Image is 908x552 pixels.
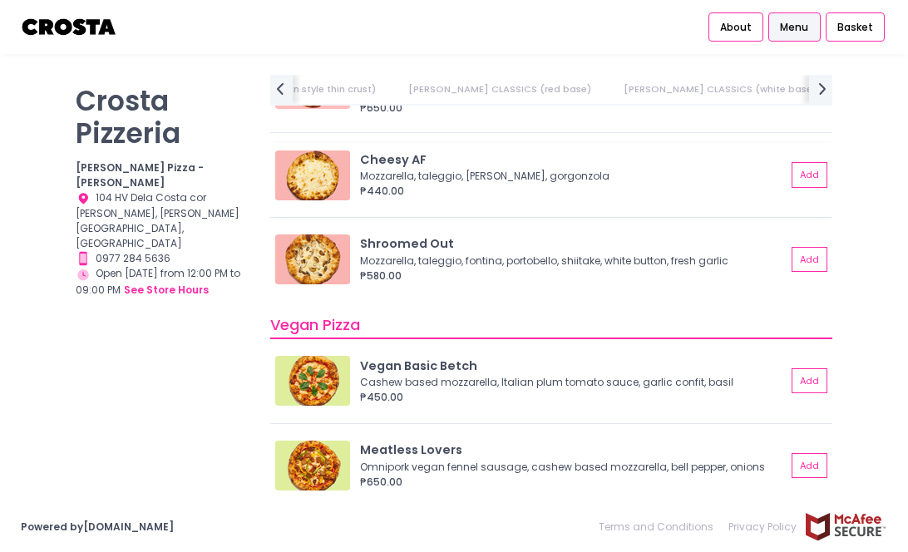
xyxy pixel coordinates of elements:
img: logo [21,12,118,42]
a: About [708,12,763,42]
a: Menu [768,12,820,42]
span: Vegan Pizza [270,314,360,335]
div: ₱580.00 [360,269,787,283]
a: [PERSON_NAME] CLASSICS (red base) [393,75,606,104]
div: 104 HV Dela Costa cor [PERSON_NAME], [PERSON_NAME][GEOGRAPHIC_DATA], [GEOGRAPHIC_DATA] [76,190,249,251]
div: ₱450.00 [360,390,787,405]
p: Crosta Pizzeria [76,85,249,150]
a: Terms and Conditions [599,512,721,542]
img: mcafee-secure [804,512,887,541]
img: Shroomed Out [275,234,350,284]
div: ₱440.00 [360,184,787,199]
button: see store hours [123,282,210,298]
div: 0977 284 5636 [76,251,249,267]
div: Meatless Lovers [360,441,787,460]
img: Cheesy AF [275,150,350,200]
div: Cashew based mozzarella, Italian plum tomato sauce, garlic confit, basil [360,375,782,390]
div: ₱650.00 [360,101,787,116]
span: Basket [837,20,873,35]
div: ₱650.00 [360,475,787,490]
div: Open [DATE] from 12:00 PM to 09:00 PM [76,266,249,298]
a: [PERSON_NAME] CLASSICS (white base) [609,75,832,104]
img: Meatless Lovers [275,441,350,490]
b: [PERSON_NAME] Pizza - [PERSON_NAME] [76,160,204,190]
div: Shroomed Out [360,235,787,254]
a: Powered by[DOMAIN_NAME] [21,520,174,534]
button: Add [792,453,827,478]
div: Mozzarella, taleggio, fontina, portobello, shiitake, white button, fresh garlic [360,254,782,269]
span: About [720,20,752,35]
div: Cheesy AF [360,151,787,170]
button: Add [792,368,827,393]
button: Add [792,162,827,187]
img: Vegan Basic Betch [275,356,350,406]
span: Menu [780,20,808,35]
a: Privacy Policy [721,512,804,542]
div: Vegan Basic Betch [360,357,787,376]
div: Omnipork vegan fennel sausage, cashew based mozzarella, bell pepper, onions [360,460,782,475]
div: Mozzarella, taleggio, [PERSON_NAME], gorgonzola [360,169,782,184]
button: Add [792,247,827,272]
